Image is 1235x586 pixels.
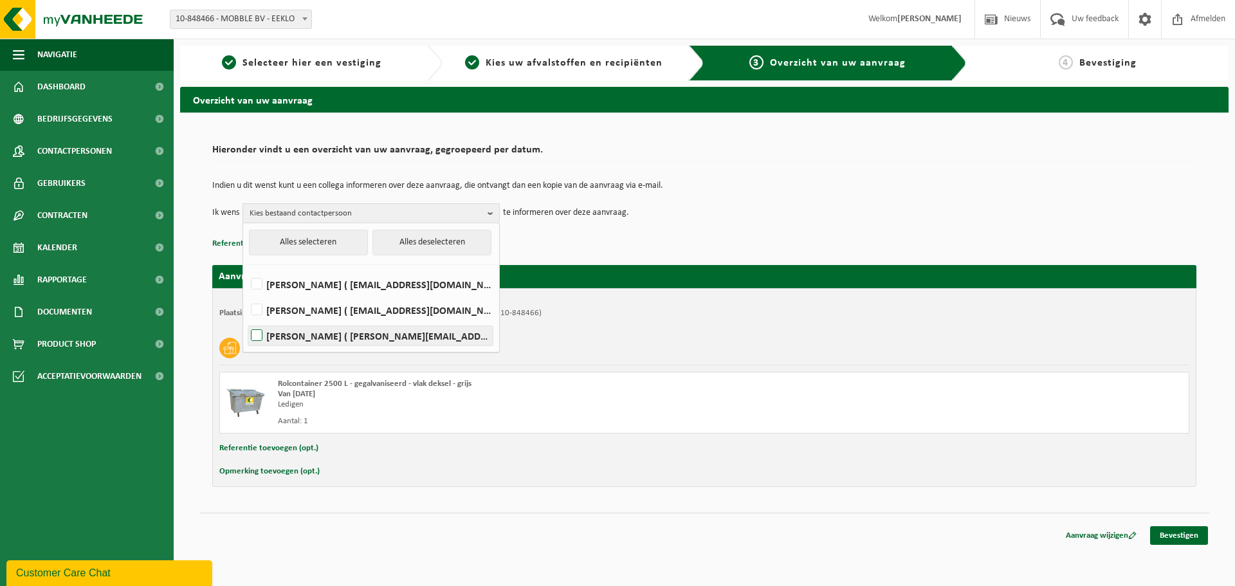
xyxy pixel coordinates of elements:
[249,230,368,255] button: Alles selecteren
[37,39,77,71] span: Navigatie
[37,103,113,135] span: Bedrijfsgegevens
[219,440,318,457] button: Referentie toevoegen (opt.)
[449,55,679,71] a: 2Kies uw afvalstoffen en recipiënten
[1056,526,1146,545] a: Aanvraag wijzigen
[242,58,381,68] span: Selecteer hier een vestiging
[37,360,142,392] span: Acceptatievoorwaarden
[242,203,500,223] button: Kies bestaand contactpersoon
[770,58,906,68] span: Overzicht van uw aanvraag
[749,55,764,69] span: 3
[180,87,1229,112] h2: Overzicht van uw aanvraag
[37,167,86,199] span: Gebruikers
[897,14,962,24] strong: [PERSON_NAME]
[248,326,493,345] label: [PERSON_NAME] ( [PERSON_NAME][EMAIL_ADDRESS][DOMAIN_NAME] )
[37,328,96,360] span: Product Shop
[37,296,92,328] span: Documenten
[465,55,479,69] span: 2
[278,380,471,388] span: Rolcontainer 2500 L - gegalvaniseerd - vlak deksel - grijs
[219,463,320,480] button: Opmerking toevoegen (opt.)
[1150,526,1208,545] a: Bevestigen
[187,55,417,71] a: 1Selecteer hier een vestiging
[212,181,1196,190] p: Indien u dit wenst kunt u een collega informeren over deze aanvraag, die ontvangt dan een kopie v...
[212,203,239,223] p: Ik wens
[226,379,265,417] img: WB-2500-GAL-GY-01.png
[222,55,236,69] span: 1
[170,10,312,29] span: 10-848466 - MOBBLE BV - EEKLO
[6,558,215,586] iframe: chat widget
[248,300,493,320] label: [PERSON_NAME] ( [EMAIL_ADDRESS][DOMAIN_NAME] )
[486,58,663,68] span: Kies uw afvalstoffen en recipiënten
[250,204,482,223] span: Kies bestaand contactpersoon
[37,71,86,103] span: Dashboard
[278,416,756,426] div: Aantal: 1
[278,399,756,410] div: Ledigen
[503,203,629,223] p: te informeren over deze aanvraag.
[219,309,275,317] strong: Plaatsingsadres:
[37,264,87,296] span: Rapportage
[372,230,491,255] button: Alles deselecteren
[212,145,1196,162] h2: Hieronder vindt u een overzicht van uw aanvraag, gegroepeerd per datum.
[278,390,315,398] strong: Van [DATE]
[37,135,112,167] span: Contactpersonen
[170,10,311,28] span: 10-848466 - MOBBLE BV - EEKLO
[212,235,311,252] button: Referentie toevoegen (opt.)
[1079,58,1137,68] span: Bevestiging
[1059,55,1073,69] span: 4
[219,271,315,282] strong: Aanvraag voor [DATE]
[37,232,77,264] span: Kalender
[248,275,493,294] label: [PERSON_NAME] ( [EMAIL_ADDRESS][DOMAIN_NAME] )
[37,199,87,232] span: Contracten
